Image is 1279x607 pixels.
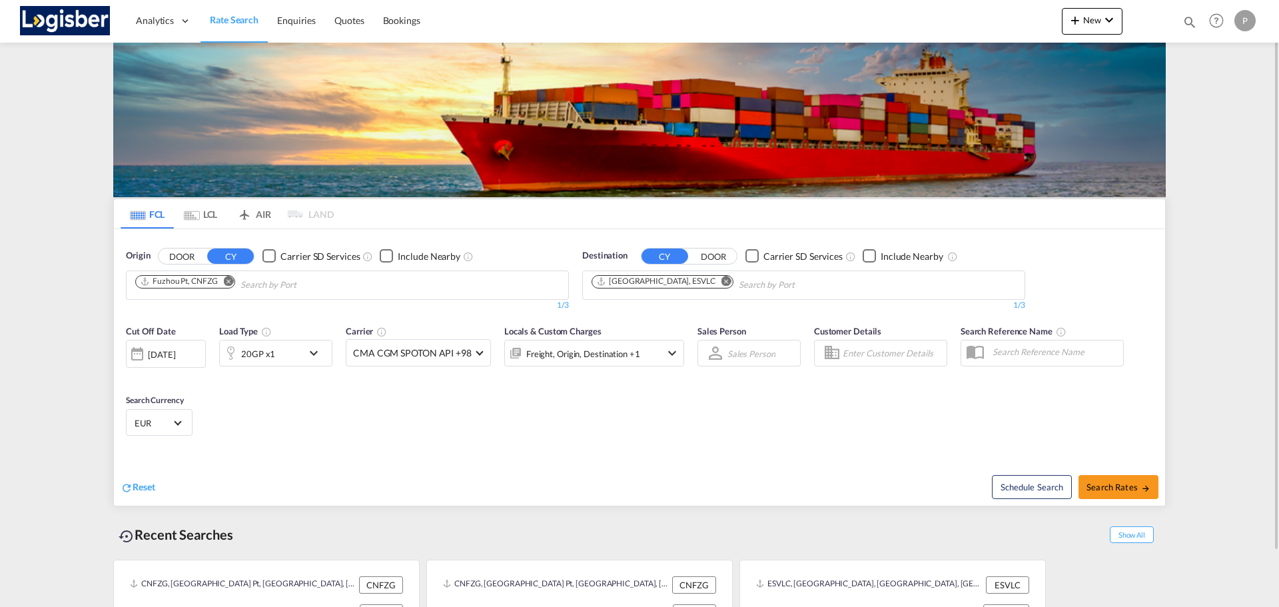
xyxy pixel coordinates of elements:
[992,475,1072,499] button: Note: By default Schedule search will only considerorigin ports, destination ports and cut off da...
[174,199,227,229] md-tab-item: LCL
[845,251,856,262] md-icon: Unchecked: Search for CY (Container Yard) services for all selected carriers.Checked : Search for...
[261,326,272,337] md-icon: icon-information-outline
[380,249,460,263] md-checkbox: Checkbox No Ink
[745,249,843,263] md-checkbox: Checkbox No Ink
[1078,475,1158,499] button: Search Ratesicon-arrow-right
[582,300,1025,311] div: 1/3
[353,346,472,360] span: CMA CGM SPOTON API +98
[236,207,252,217] md-icon: icon-airplane
[126,366,136,384] md-datepicker: Select
[672,576,716,594] div: CNFZG
[334,15,364,26] span: Quotes
[121,482,133,494] md-icon: icon-refresh
[690,249,737,264] button: DOOR
[596,276,718,287] div: Press delete to remove this chip.
[219,340,332,366] div: 20GP x1icon-chevron-down
[214,276,234,289] button: Remove
[582,249,628,263] span: Destination
[280,250,360,263] div: Carrier SD Services
[1086,482,1150,492] span: Search Rates
[240,275,367,296] input: Chips input.
[1101,12,1117,28] md-icon: icon-chevron-down
[133,481,155,492] span: Reset
[881,250,943,263] div: Include Nearby
[121,199,174,229] md-tab-item: FCL
[383,15,420,26] span: Bookings
[133,413,185,432] md-select: Select Currency: € EUREuro
[526,344,640,363] div: Freight Origin Destination Factory Stuffing
[961,326,1066,336] span: Search Reference Name
[1234,10,1256,31] div: P
[947,251,958,262] md-icon: Unchecked: Ignores neighbouring ports when fetching rates.Checked : Includes neighbouring ports w...
[126,300,569,311] div: 1/3
[443,576,669,594] div: CNFZG, Fuzhou Pt, China, Greater China & Far East Asia, Asia Pacific
[590,271,871,296] md-chips-wrap: Chips container. Use arrow keys to select chips.
[126,249,150,263] span: Origin
[159,249,205,264] button: DOOR
[126,395,184,405] span: Search Currency
[113,43,1166,197] img: LCL+%26+FCL+BACKGROUND.png
[1182,15,1197,29] md-icon: icon-magnify
[277,15,316,26] span: Enquiries
[207,249,254,264] button: CY
[739,275,865,296] input: Chips input.
[763,250,843,263] div: Carrier SD Services
[121,480,155,495] div: icon-refreshReset
[1056,326,1066,337] md-icon: Your search will be saved by the below given name
[1141,484,1150,493] md-icon: icon-arrow-right
[504,326,602,336] span: Locals & Custom Charges
[697,326,746,336] span: Sales Person
[135,417,172,429] span: EUR
[596,276,715,287] div: Valencia, ESVLC
[1205,9,1228,32] span: Help
[133,271,372,296] md-chips-wrap: Chips container. Use arrow keys to select chips.
[136,14,174,27] span: Analytics
[114,229,1165,506] div: OriginDOOR CY Checkbox No InkUnchecked: Search for CY (Container Yard) services for all selected ...
[814,326,881,336] span: Customer Details
[119,528,135,544] md-icon: icon-backup-restore
[359,576,403,594] div: CNFZG
[986,576,1029,594] div: ESVLC
[227,199,280,229] md-tab-item: AIR
[306,345,328,361] md-icon: icon-chevron-down
[113,520,238,550] div: Recent Searches
[463,251,474,262] md-icon: Unchecked: Ignores neighbouring ports when fetching rates.Checked : Includes neighbouring ports w...
[121,199,334,229] md-pagination-wrapper: Use the left and right arrow keys to navigate between tabs
[1182,15,1197,35] div: icon-magnify
[1110,526,1154,543] span: Show All
[126,340,206,368] div: [DATE]
[504,340,684,366] div: Freight Origin Destination Factory Stuffingicon-chevron-down
[219,326,272,336] span: Load Type
[140,276,217,287] div: Fuzhou Pt, CNFZG
[262,249,360,263] md-checkbox: Checkbox No Ink
[843,343,943,363] input: Enter Customer Details
[1205,9,1234,33] div: Help
[140,276,220,287] div: Press delete to remove this chip.
[346,326,387,336] span: Carrier
[148,348,175,360] div: [DATE]
[376,326,387,337] md-icon: The selected Trucker/Carrierwill be displayed in the rate results If the rates are from another f...
[664,345,680,361] md-icon: icon-chevron-down
[756,576,983,594] div: ESVLC, Valencia, Spain, Southern Europe, Europe
[1062,8,1122,35] button: icon-plus 400-fgNewicon-chevron-down
[241,344,275,363] div: 20GP x1
[986,342,1123,362] input: Search Reference Name
[1067,15,1117,25] span: New
[20,6,110,36] img: d7a75e507efd11eebffa5922d020a472.png
[210,14,258,25] span: Rate Search
[726,344,777,363] md-select: Sales Person
[1067,12,1083,28] md-icon: icon-plus 400-fg
[362,251,373,262] md-icon: Unchecked: Search for CY (Container Yard) services for all selected carriers.Checked : Search for...
[126,326,176,336] span: Cut Off Date
[130,576,356,594] div: CNFZG, Fuzhou Pt, China, Greater China & Far East Asia, Asia Pacific
[713,276,733,289] button: Remove
[641,249,688,264] button: CY
[863,249,943,263] md-checkbox: Checkbox No Ink
[398,250,460,263] div: Include Nearby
